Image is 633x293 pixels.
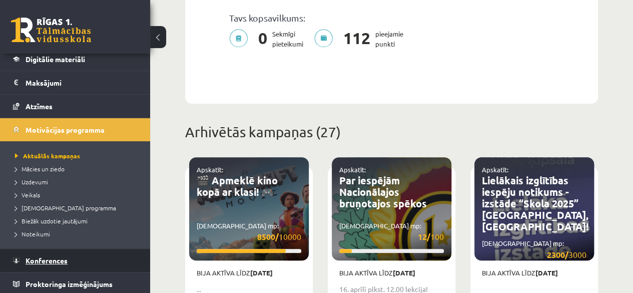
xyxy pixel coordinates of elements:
a: Apskatīt: [482,165,508,174]
p: Bija aktīva līdz [339,268,444,278]
span: Proktoringa izmēģinājums [26,279,113,288]
span: 10000 [257,230,301,243]
a: Lielākais izglītības iespēju notikums - izstāde “Skola 2025” [GEOGRAPHIC_DATA], [GEOGRAPHIC_DATA]! [482,174,588,233]
span: Mācies un ziedo [15,165,65,173]
span: 0 [253,29,272,49]
p: pieejamie punkti [314,29,409,49]
p: Tavs kopsavilkums: [229,13,384,23]
p: Arhivētās kampaņas (27) [185,122,598,143]
a: Mācies un ziedo [15,164,140,173]
a: Konferences [13,249,138,272]
a: Maksājumi [13,71,138,94]
strong: 12/ [418,231,430,242]
a: Aktuālās kampaņas [15,151,140,160]
a: Digitālie materiāli [13,48,138,71]
a: [DEMOGRAPHIC_DATA] programma [15,203,140,212]
span: [DEMOGRAPHIC_DATA] programma [15,204,116,212]
span: Noteikumi [15,230,50,238]
p: [DEMOGRAPHIC_DATA] mp: [482,238,586,261]
a: Rīgas 1. Tālmācības vidusskola [11,18,91,43]
span: 112 [338,29,375,49]
a: Par iespējām Nacionālajos bruņotajos spēkos [339,174,427,210]
strong: 2300/ [547,249,568,260]
a: Veikals [15,190,140,199]
span: Veikals [15,191,40,199]
p: [DEMOGRAPHIC_DATA] mp: [197,221,301,243]
p: Bija aktīva līdz [482,268,586,278]
a: 🎬 Apmeklē kino kopā ar klasi! 🎮 [197,174,278,198]
span: 100 [418,230,444,243]
strong: [DATE] [535,268,558,277]
a: Uzdevumi [15,177,140,186]
a: Motivācijas programma [13,118,138,141]
p: [DEMOGRAPHIC_DATA] mp: [339,221,444,243]
span: Aktuālās kampaņas [15,152,80,160]
span: Konferences [26,256,68,265]
span: Motivācijas programma [26,125,105,134]
strong: [DATE] [393,268,415,277]
span: Biežāk uzdotie jautājumi [15,217,88,225]
a: Biežāk uzdotie jautājumi [15,216,140,225]
legend: Maksājumi [26,71,138,94]
a: Apskatīt: [339,165,366,174]
a: Noteikumi [15,229,140,238]
p: Bija aktīva līdz [197,268,301,278]
span: 3000 [547,248,586,261]
p: Sekmīgi pieteikumi [229,29,309,49]
span: Uzdevumi [15,178,48,186]
a: Atzīmes [13,95,138,118]
span: Atzīmes [26,102,53,111]
a: Apskatīt: [197,165,223,174]
span: Digitālie materiāli [26,55,85,64]
strong: 8500/ [257,231,279,242]
strong: [DATE] [250,268,273,277]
